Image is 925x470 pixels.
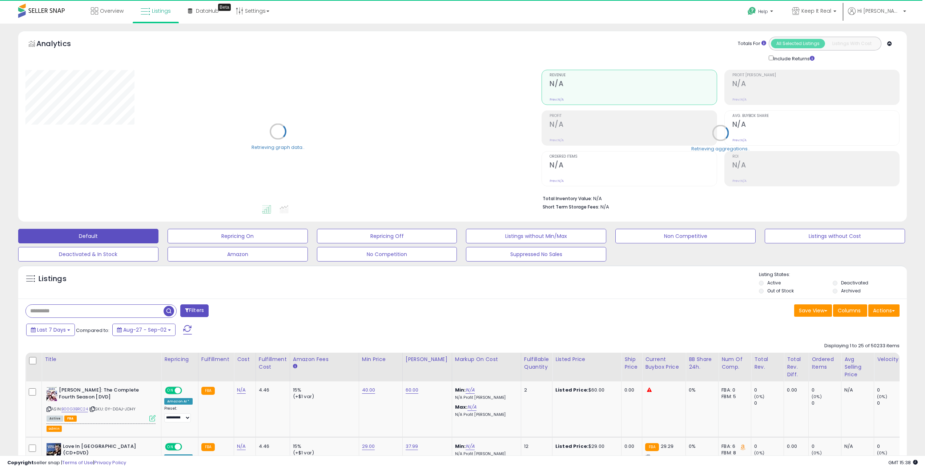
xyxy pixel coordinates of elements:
label: Out of Stock [767,288,794,294]
button: Default [18,229,158,243]
div: 0.00 [624,443,636,450]
a: Terms of Use [62,459,93,466]
button: Actions [868,304,900,317]
span: 2025-09-10 15:38 GMT [888,459,918,466]
a: Hi [PERSON_NAME] [848,7,906,24]
div: 0 [812,400,841,406]
a: 40.00 [362,386,375,394]
b: Min: [455,386,466,393]
div: 0.00 [624,387,636,393]
div: [PERSON_NAME] [406,356,449,363]
span: FBA [64,416,77,422]
div: FBA: 0 [721,387,745,393]
div: 0 [812,443,841,450]
span: Keep It Real [801,7,831,15]
img: 51pK1pAY4ML._SL40_.jpg [47,387,57,401]
button: Repricing Off [317,229,457,243]
small: (0%) [812,450,822,456]
div: Fulfillable Quantity [524,356,549,371]
span: Last 7 Days [37,326,66,333]
label: Active [767,280,781,286]
div: 0 [812,387,841,393]
div: Ship Price [624,356,639,371]
button: admin [47,426,62,432]
small: (0%) [812,394,822,400]
span: ON [166,388,175,394]
th: The percentage added to the cost of goods (COGS) that forms the calculator for Min & Max prices. [452,353,521,381]
div: seller snap | | [7,459,126,466]
div: 15% [293,387,353,393]
div: Markup on Cost [455,356,518,363]
label: Deactivated [841,280,868,286]
div: Cost [237,356,253,363]
label: Archived [841,288,861,294]
p: N/A Profit [PERSON_NAME] [455,395,515,400]
small: Amazon Fees. [293,363,297,370]
a: Privacy Policy [94,459,126,466]
button: Suppressed No Sales [466,247,606,262]
span: 29.29 [661,443,674,450]
div: Amazon AI * [164,454,193,461]
div: FBM: 8 [721,450,745,456]
span: Aug-27 - Sep-02 [123,326,166,333]
b: Listed Price: [555,386,588,393]
div: Repricing [164,356,195,363]
a: B00G3BRC24 [61,406,88,412]
h5: Listings [39,274,67,284]
b: Min: [455,443,466,450]
div: $60.00 [555,387,616,393]
a: N/A [466,386,474,394]
div: 4.46 [259,387,284,393]
span: Columns [838,307,861,314]
div: 4.46 [259,443,284,450]
small: FBA [645,443,659,451]
button: Repricing On [168,229,308,243]
small: (0%) [877,394,887,400]
div: 0 [754,400,784,406]
button: Listings without Min/Max [466,229,606,243]
div: Fulfillment [201,356,231,363]
div: Amazon AI * [164,398,193,405]
span: Overview [100,7,124,15]
b: [PERSON_NAME]: The Complete Fourth Season [DVD] [59,387,147,402]
div: 0% [689,443,713,450]
img: 518CHiAyFUL._SL40_.jpg [47,443,61,458]
i: Get Help [747,7,756,16]
button: Last 7 Days [26,324,75,336]
span: ON [166,443,175,450]
button: Amazon [168,247,308,262]
div: Amazon Fees [293,356,356,363]
div: 0.00 [787,387,803,393]
span: All listings currently available for purchase on Amazon [47,416,63,422]
div: 0% [689,387,713,393]
div: BB Share 24h. [689,356,715,371]
div: 0 [754,387,784,393]
div: Retrieving graph data.. [252,144,305,150]
a: N/A [466,443,474,450]
div: Title [45,356,158,363]
button: All Selected Listings [771,39,825,48]
span: Help [758,8,768,15]
div: 2 [524,387,547,393]
div: Num of Comp. [721,356,748,371]
span: | SKU: 0Y-D0AJ-JDHY [89,406,136,412]
div: $29.00 [555,443,616,450]
div: Tooltip anchor [218,4,231,11]
button: Listings With Cost [825,39,879,48]
small: (0%) [754,394,764,400]
div: ASIN: [47,387,156,421]
a: 60.00 [406,386,419,394]
small: FBA [201,387,215,395]
div: Fulfillment Cost [259,356,287,371]
div: Retrieving aggregations.. [691,145,750,152]
strong: Copyright [7,459,34,466]
p: N/A Profit [PERSON_NAME] [455,451,515,457]
div: (+$1 var) [293,393,353,400]
p: N/A Profit [PERSON_NAME] [455,412,515,417]
a: N/A [467,404,476,411]
button: Filters [180,304,209,317]
button: Aug-27 - Sep-02 [112,324,176,336]
div: Displaying 1 to 25 of 50233 items [824,343,900,349]
a: N/A [237,443,246,450]
b: Listed Price: [555,443,588,450]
